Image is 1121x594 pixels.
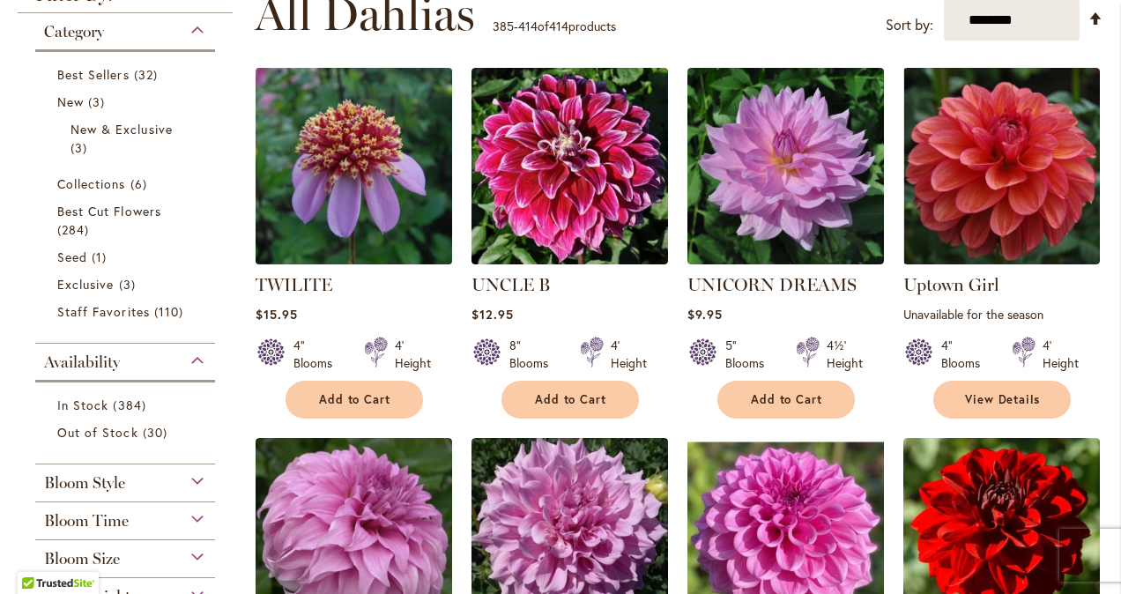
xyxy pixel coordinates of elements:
a: Collections [57,174,197,193]
div: 4" Blooms [941,337,991,372]
span: Seed [57,249,87,265]
span: 384 [113,396,150,414]
p: - of products [493,12,616,41]
span: 3 [88,93,109,111]
span: Best Sellers [57,66,130,83]
iframe: Launch Accessibility Center [13,531,63,581]
span: Add to Cart [319,392,391,407]
a: Uncle B [471,251,668,268]
a: UNICORN DREAMS [687,274,857,295]
div: 4' Height [611,337,647,372]
span: New [57,93,84,110]
a: Best Sellers [57,65,197,84]
a: Seed [57,248,197,266]
div: 8" Blooms [509,337,559,372]
button: Add to Cart [286,381,423,419]
span: View Details [965,392,1041,407]
span: Out of Stock [57,424,138,441]
a: Uptown Girl [903,251,1100,268]
a: Staff Favorites [57,302,197,321]
a: UNICORN DREAMS [687,251,884,268]
a: UNCLE B [471,274,550,295]
span: $9.95 [687,306,723,323]
span: In Stock [57,397,108,413]
span: Bloom Time [44,511,129,531]
label: Sort by: [886,9,933,41]
a: Best Cut Flowers [57,202,197,239]
span: 6 [130,174,152,193]
button: Add to Cart [501,381,639,419]
a: Out of Stock 30 [57,423,197,442]
span: 32 [134,65,162,84]
span: Exclusive [57,276,114,293]
a: Exclusive [57,275,197,293]
a: New [57,93,197,111]
div: 4½' Height [827,337,863,372]
span: Staff Favorites [57,303,150,320]
p: Unavailable for the season [903,306,1100,323]
a: TWILITE [256,251,452,268]
span: 110 [154,302,188,321]
a: In Stock 384 [57,396,197,414]
div: 4" Blooms [293,337,343,372]
span: 30 [143,423,172,442]
div: 5" Blooms [725,337,775,372]
span: Availability [44,353,120,372]
span: 414 [518,18,538,34]
span: 284 [57,220,93,239]
span: Add to Cart [751,392,823,407]
span: Category [44,22,104,41]
span: New & Exclusive [71,121,173,137]
span: 3 [71,138,92,157]
span: 3 [119,275,140,293]
img: TWILITE [250,63,457,270]
a: TWILITE [256,274,332,295]
span: Collections [57,175,126,192]
span: $15.95 [256,306,298,323]
span: $12.95 [471,306,514,323]
a: Uptown Girl [903,274,999,295]
a: New &amp; Exclusive [71,120,184,157]
img: Uptown Girl [903,68,1100,264]
img: UNICORN DREAMS [687,68,884,264]
span: Bloom Style [44,473,125,493]
span: 414 [549,18,568,34]
span: Best Cut Flowers [57,203,161,219]
span: Bloom Size [44,549,120,568]
button: Add to Cart [717,381,855,419]
span: Add to Cart [535,392,607,407]
a: View Details [933,381,1071,419]
span: 1 [92,248,111,266]
img: Uncle B [471,68,668,264]
div: 4' Height [1043,337,1079,372]
div: 4' Height [395,337,431,372]
span: 385 [493,18,514,34]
